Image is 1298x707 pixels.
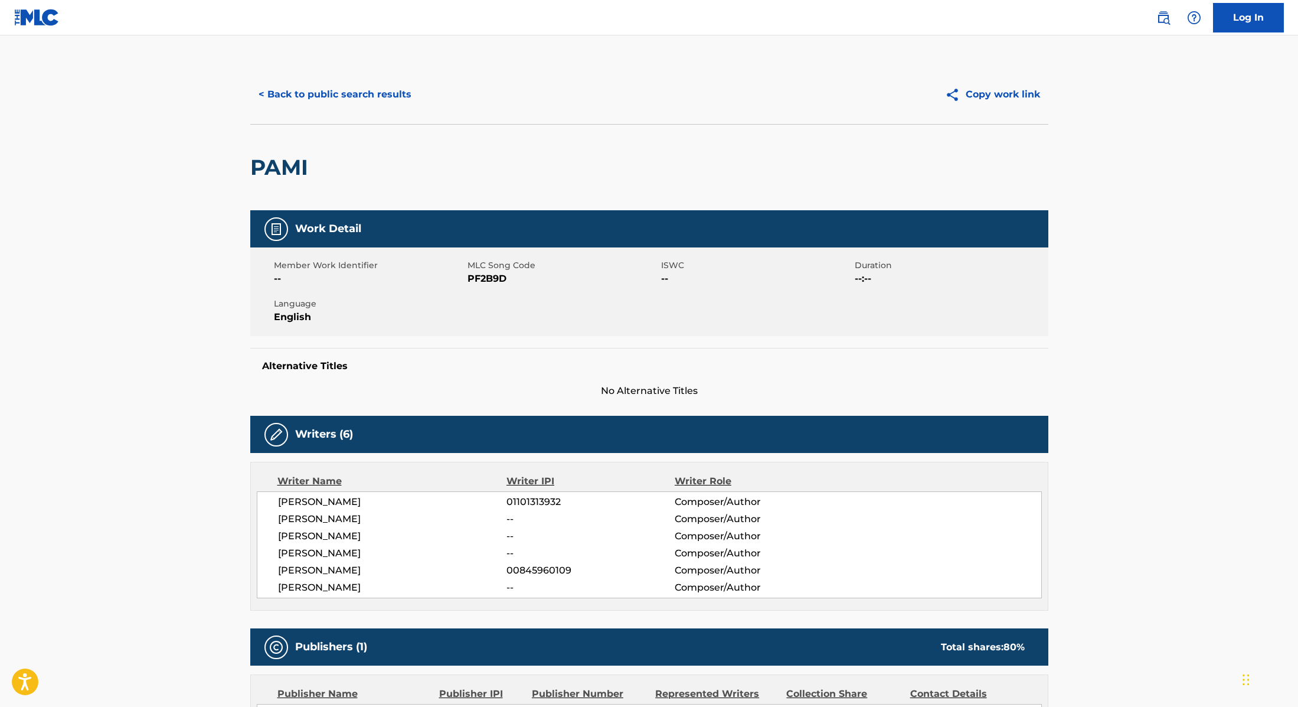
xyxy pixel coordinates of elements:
[910,687,1025,701] div: Contact Details
[1182,6,1206,30] div: Help
[278,563,507,578] span: [PERSON_NAME]
[786,687,901,701] div: Collection Share
[250,384,1048,398] span: No Alternative Titles
[675,512,828,526] span: Composer/Author
[269,222,283,236] img: Work Detail
[278,529,507,543] span: [PERSON_NAME]
[250,80,420,109] button: < Back to public search results
[506,546,674,561] span: --
[1187,11,1201,25] img: help
[14,9,60,26] img: MLC Logo
[269,428,283,442] img: Writers
[506,495,674,509] span: 01101313932
[277,474,507,488] div: Writer Name
[855,259,1045,272] span: Duration
[506,474,675,488] div: Writer IPI
[1152,6,1175,30] a: Public Search
[277,687,430,701] div: Publisher Name
[675,495,828,509] span: Composer/Author
[1243,662,1250,698] div: Drag
[675,563,828,578] span: Composer/Author
[937,80,1048,109] button: Copy work link
[274,272,465,286] span: --
[278,495,507,509] span: [PERSON_NAME]
[675,474,828,488] div: Writer Role
[506,512,674,526] span: --
[661,259,852,272] span: ISWC
[675,529,828,543] span: Composer/Author
[1156,11,1171,25] img: search
[274,310,465,324] span: English
[1213,3,1284,32] a: Log In
[655,687,777,701] div: Represented Writers
[269,640,283,654] img: Publishers
[262,360,1037,372] h5: Alternative Titles
[675,581,828,595] span: Composer/Author
[941,640,1025,654] div: Total shares:
[278,546,507,561] span: [PERSON_NAME]
[250,154,314,181] h2: PAMI
[439,687,523,701] div: Publisher IPI
[274,298,465,310] span: Language
[661,272,852,286] span: --
[467,259,658,272] span: MLC Song Code
[1239,650,1298,707] iframe: Chat Widget
[945,87,966,102] img: Copy work link
[278,512,507,526] span: [PERSON_NAME]
[295,222,361,236] h5: Work Detail
[278,581,507,595] span: [PERSON_NAME]
[855,272,1045,286] span: --:--
[506,563,674,578] span: 00845960109
[467,272,658,286] span: PF2B9D
[532,687,646,701] div: Publisher Number
[506,581,674,595] span: --
[295,428,353,441] h5: Writers (6)
[295,640,367,654] h5: Publishers (1)
[675,546,828,561] span: Composer/Author
[506,529,674,543] span: --
[1003,641,1025,653] span: 80 %
[274,259,465,272] span: Member Work Identifier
